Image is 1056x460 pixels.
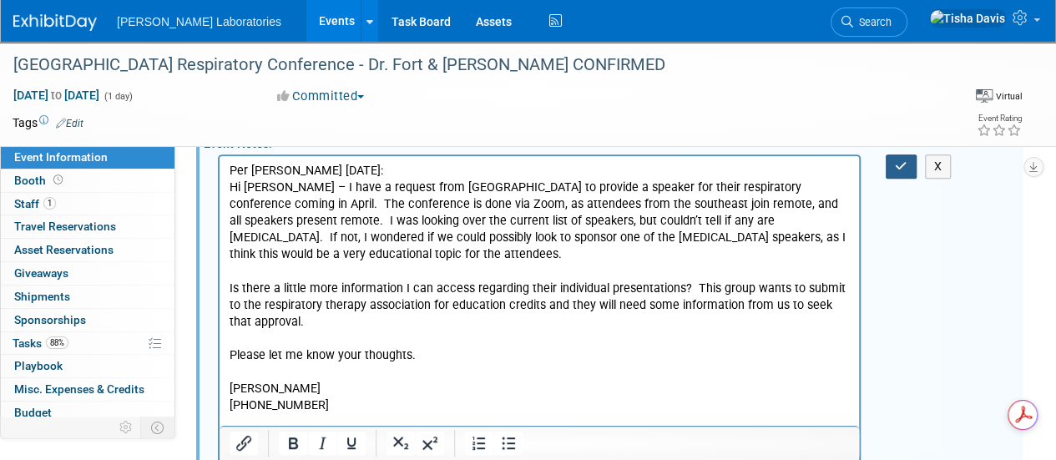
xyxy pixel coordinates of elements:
button: Committed [271,88,371,105]
span: to [48,88,64,102]
td: Tags [13,114,83,131]
button: Bold [279,432,307,455]
div: [GEOGRAPHIC_DATA] Respiratory Conference - Dr. Fort & [PERSON_NAME] CONFIRMED [8,50,937,80]
button: Numbered list [465,432,493,455]
a: Playbook [1,355,174,377]
img: Format-Virtual.png [976,89,993,103]
a: Tasks88% [1,332,174,355]
a: Giveaways [1,262,174,285]
a: Asset Reservations [1,239,174,261]
span: Misc. Expenses & Credits [14,382,144,396]
button: X [925,154,952,179]
span: (1 day) [103,91,133,102]
td: Personalize Event Tab Strip [112,417,141,438]
span: [DATE] [DATE] [13,88,100,103]
a: Edit [56,118,83,129]
span: Booth [14,174,66,187]
a: Budget [1,402,174,424]
a: Staff1 [1,193,174,215]
a: Travel Reservations [1,215,174,238]
span: Shipments [14,290,70,303]
span: 88% [46,336,68,349]
a: Search [831,8,907,37]
div: Event Rating [977,114,1022,123]
img: Tisha Davis [929,9,1006,28]
span: Playbook [14,359,63,372]
span: Tasks [13,336,68,350]
span: Sponsorships [14,313,86,326]
a: Shipments [1,286,174,308]
span: Travel Reservations [14,220,116,233]
a: Misc. Expenses & Credits [1,378,174,401]
button: Insert/edit link [230,432,258,455]
span: Giveaways [14,266,68,280]
div: Event Format [976,87,1023,104]
span: Booth not reserved yet [50,174,66,186]
button: Subscript [387,432,415,455]
span: Search [853,16,892,28]
span: Event Information [14,150,108,164]
button: Underline [337,432,366,455]
span: Budget [14,406,52,419]
img: ExhibitDay [13,14,97,31]
a: Event Information [1,146,174,169]
span: Asset Reservations [14,243,114,256]
span: 1 [43,197,56,210]
span: [PERSON_NAME] Laboratories [117,15,281,28]
a: Sponsorships [1,309,174,331]
td: Toggle Event Tabs [141,417,175,438]
span: Staff [14,197,56,210]
div: Event Format [875,87,1023,112]
button: Bullet list [494,432,523,455]
a: Booth [1,169,174,192]
div: Virtual [995,90,1023,103]
button: Italic [308,432,336,455]
button: Superscript [416,432,444,455]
